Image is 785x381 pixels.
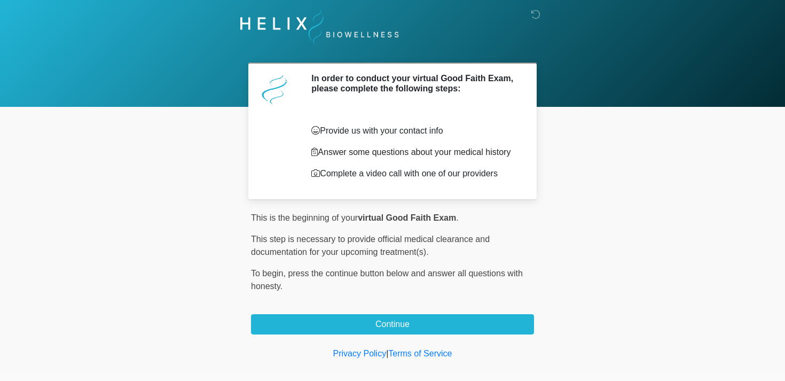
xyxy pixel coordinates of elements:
strong: virtual Good Faith Exam [358,213,456,222]
span: To begin, [251,269,288,278]
a: Privacy Policy [333,349,387,358]
a: | [386,349,388,358]
h2: In order to conduct your virtual Good Faith Exam, please complete the following steps: [311,73,518,94]
span: This step is necessary to provide official medical clearance and documentation for your upcoming ... [251,235,490,256]
span: . [456,213,458,222]
img: Helix Biowellness Logo [240,8,399,46]
a: Terms of Service [388,349,452,358]
button: Continue [251,314,534,335]
img: Agent Avatar [259,73,291,105]
span: This is the beginning of your [251,213,358,222]
p: Provide us with your contact info [311,125,518,137]
p: Answer some questions about your medical history [311,146,518,159]
p: Complete a video call with one of our providers [311,167,518,180]
span: press the continue button below and answer all questions with honesty. [251,269,523,291]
